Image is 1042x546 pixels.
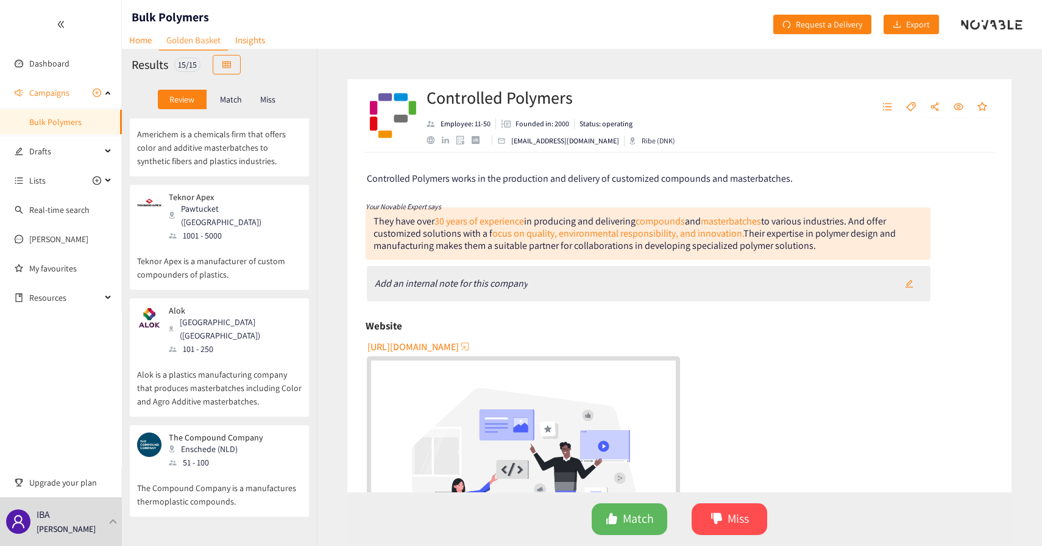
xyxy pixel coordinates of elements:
[228,31,272,49] a: Insights
[838,414,1042,546] iframe: Chat Widget
[924,98,946,117] button: share-alt
[492,227,743,240] a: ocus on quality, environmental responsibility, and innovation.
[456,135,472,145] a: google maps
[137,306,161,330] img: Snapshot of the company's website
[169,433,263,442] p: The Compound Company
[29,117,82,128] a: Bulk Polymers
[701,215,761,228] a: masterbatches
[15,176,23,185] span: unordered-list
[159,31,228,51] a: Golden Basket
[29,204,90,215] a: Real-time search
[375,277,528,290] i: Add an internal note for this company
[905,279,913,289] span: edit
[579,118,633,129] p: Status: operating
[838,414,1042,546] div: Widget de chat
[367,337,471,356] button: [URL][DOMAIN_NAME]
[434,215,524,228] a: 30 years of experience
[496,118,575,129] li: Founded in year
[132,9,209,26] h1: Bulk Polymers
[427,85,678,110] h2: Controlled Polymers
[11,514,26,529] span: user
[511,135,619,146] p: [EMAIL_ADDRESS][DOMAIN_NAME]
[472,136,487,144] a: crunchbase
[954,102,963,113] span: eye
[220,95,242,104] p: Match
[906,18,930,31] span: Export
[29,286,101,310] span: Resources
[427,118,496,129] li: Employees
[29,256,112,281] a: My favourites
[169,306,293,315] p: Alok
[57,20,65,29] span: double-left
[29,470,112,495] span: Upgrade your plan
[636,215,685,228] a: compounds
[575,118,633,129] li: Status
[623,509,654,528] span: Match
[169,315,300,342] div: [GEOGRAPHIC_DATA] ([GEOGRAPHIC_DATA])
[900,98,922,117] button: tag
[122,31,159,49] a: Home
[427,136,442,144] a: website
[516,118,569,129] p: Founded in: 2000
[366,202,441,211] i: Your Novable Expert says
[137,469,302,508] p: The Compound Company is a manufactures thermoplastic compounds.
[441,118,491,129] p: Employee: 11-50
[37,507,50,522] p: IBA
[174,57,200,72] div: 15 / 15
[29,58,69,69] a: Dashboard
[169,192,293,202] p: Teknor Apex
[773,15,871,34] button: redoRequest a Delivery
[137,433,161,457] img: Snapshot of the company's website
[260,95,275,104] p: Miss
[169,456,271,469] div: 51 - 100
[692,503,767,535] button: dislikeMiss
[15,293,23,302] span: book
[893,20,901,30] span: download
[137,356,302,408] p: Alok is a plastics manufacturing company that produces masterbatches including Color and Agro Add...
[369,92,417,140] img: Company Logo
[29,234,88,245] a: [PERSON_NAME]
[169,442,271,456] div: Enschede (NLD)
[711,512,723,526] span: dislike
[971,98,993,117] button: star
[977,102,987,113] span: star
[876,98,898,117] button: unordered-list
[606,512,618,526] span: like
[930,102,940,113] span: share-alt
[29,168,46,193] span: Lists
[93,88,101,97] span: plus-circle
[366,317,402,335] h6: Website
[796,18,862,31] span: Request a Delivery
[137,115,302,168] p: Americhem is a chemicals firm that offers color and additive masterbatches to synthetic fibers an...
[782,20,791,30] span: redo
[882,102,892,113] span: unordered-list
[169,95,194,104] p: Review
[15,478,23,487] span: trophy
[374,215,896,252] div: They have over in producing and delivering and to various industries. And offer customized soluti...
[29,139,101,163] span: Drafts
[169,229,300,242] div: 1001 - 5000
[137,192,161,217] img: Snapshot of the company's website
[592,503,667,535] button: likeMatch
[29,81,69,105] span: Campaigns
[367,339,459,354] span: [URL][DOMAIN_NAME]
[442,137,456,144] a: linkedin
[906,102,916,113] span: tag
[37,522,96,536] p: [PERSON_NAME]
[728,509,749,528] span: Miss
[367,172,793,185] span: Controlled Polymers works in the production and delivery of customized compounds and masterbatches.
[93,176,101,185] span: plus-circle
[137,242,302,281] p: Teknor Apex is a manufacturer of custom compounders of plastics.
[213,55,241,74] button: table
[948,98,969,117] button: eye
[15,147,23,156] span: edit
[884,15,939,34] button: downloadExport
[15,88,23,97] span: sound
[169,202,300,229] div: Pawtucket ([GEOGRAPHIC_DATA])
[629,135,678,146] div: Ribe (DNK)
[169,342,300,356] div: 101 - 250
[896,274,923,293] button: edit
[132,56,168,73] h2: Results
[222,60,231,70] span: table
